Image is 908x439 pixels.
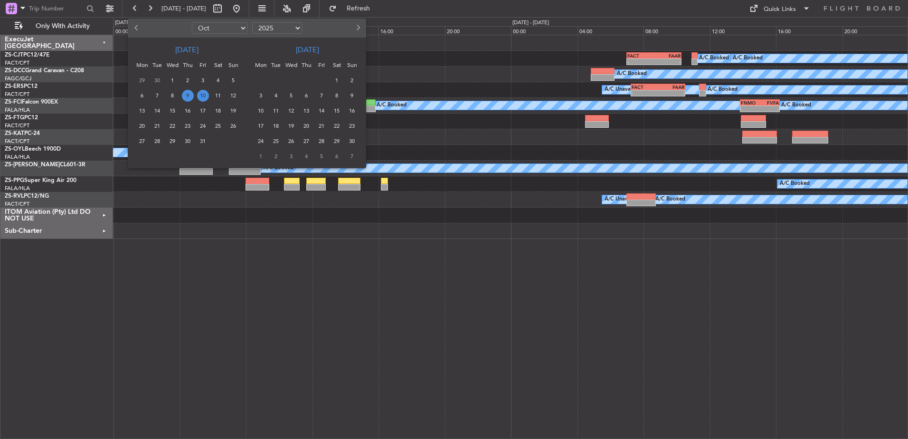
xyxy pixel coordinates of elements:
[331,151,343,162] span: 6
[182,105,194,117] span: 16
[285,105,297,117] span: 12
[284,118,299,134] div: 19-11-2025
[352,20,363,36] button: Next month
[134,118,150,134] div: 20-10-2025
[314,57,329,73] div: Fri
[284,103,299,118] div: 12-11-2025
[314,149,329,164] div: 5-12-2025
[180,88,195,103] div: 9-10-2025
[314,88,329,103] div: 7-11-2025
[227,90,239,102] span: 12
[268,134,284,149] div: 25-11-2025
[268,149,284,164] div: 2-12-2025
[182,75,194,86] span: 2
[151,75,163,86] span: 30
[180,118,195,134] div: 23-10-2025
[212,75,224,86] span: 4
[268,57,284,73] div: Tue
[268,88,284,103] div: 4-11-2025
[167,90,179,102] span: 8
[346,75,358,86] span: 2
[270,90,282,102] span: 4
[301,90,312,102] span: 6
[301,135,312,147] span: 27
[134,103,150,118] div: 13-10-2025
[329,149,344,164] div: 6-12-2025
[150,88,165,103] div: 7-10-2025
[331,75,343,86] span: 1
[212,120,224,132] span: 25
[268,118,284,134] div: 18-11-2025
[268,103,284,118] div: 11-11-2025
[136,105,148,117] span: 13
[197,90,209,102] span: 10
[270,105,282,117] span: 11
[226,103,241,118] div: 19-10-2025
[226,73,241,88] div: 5-10-2025
[151,135,163,147] span: 28
[255,120,267,132] span: 17
[329,57,344,73] div: Sat
[284,88,299,103] div: 5-11-2025
[136,135,148,147] span: 27
[344,134,359,149] div: 30-11-2025
[165,118,180,134] div: 22-10-2025
[132,20,142,36] button: Previous month
[285,135,297,147] span: 26
[329,103,344,118] div: 15-11-2025
[167,135,179,147] span: 29
[182,135,194,147] span: 30
[150,57,165,73] div: Tue
[285,151,297,162] span: 3
[329,118,344,134] div: 22-11-2025
[314,118,329,134] div: 21-11-2025
[167,120,179,132] span: 22
[197,135,209,147] span: 31
[197,75,209,86] span: 3
[197,120,209,132] span: 24
[316,105,328,117] span: 14
[253,103,268,118] div: 10-11-2025
[316,151,328,162] span: 5
[136,90,148,102] span: 6
[195,73,210,88] div: 3-10-2025
[255,105,267,117] span: 10
[329,88,344,103] div: 8-11-2025
[134,57,150,73] div: Mon
[195,57,210,73] div: Fri
[210,103,226,118] div: 18-10-2025
[301,120,312,132] span: 20
[227,120,239,132] span: 26
[344,103,359,118] div: 16-11-2025
[212,90,224,102] span: 11
[227,75,239,86] span: 5
[134,88,150,103] div: 6-10-2025
[180,57,195,73] div: Thu
[150,103,165,118] div: 14-10-2025
[344,73,359,88] div: 2-11-2025
[253,118,268,134] div: 17-11-2025
[346,120,358,132] span: 23
[136,75,148,86] span: 29
[227,105,239,117] span: 19
[151,90,163,102] span: 7
[165,103,180,118] div: 15-10-2025
[151,120,163,132] span: 21
[331,105,343,117] span: 15
[270,135,282,147] span: 25
[284,134,299,149] div: 26-11-2025
[150,134,165,149] div: 28-10-2025
[299,57,314,73] div: Thu
[270,120,282,132] span: 18
[165,57,180,73] div: Wed
[284,149,299,164] div: 3-12-2025
[180,73,195,88] div: 2-10-2025
[299,88,314,103] div: 6-11-2025
[346,151,358,162] span: 7
[329,134,344,149] div: 29-11-2025
[210,57,226,73] div: Sat
[299,103,314,118] div: 13-11-2025
[344,57,359,73] div: Sun
[253,57,268,73] div: Mon
[252,22,302,34] select: Select year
